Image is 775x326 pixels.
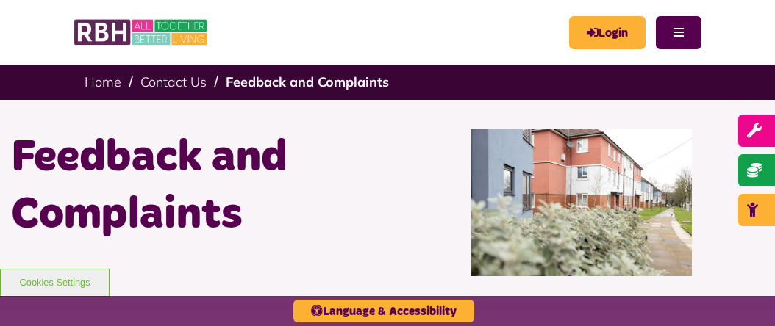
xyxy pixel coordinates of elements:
a: Contact Us [140,73,207,90]
img: SAZMEDIA RBH 22FEB24 97 [471,129,692,276]
a: Home [85,73,121,90]
a: MyRBH [569,16,646,49]
button: Language & Accessibility [293,300,474,322]
h1: Feedback and Complaints [11,129,376,244]
button: Navigation [656,16,701,49]
a: Feedback and Complaints [226,73,389,90]
img: RBH [74,15,210,50]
